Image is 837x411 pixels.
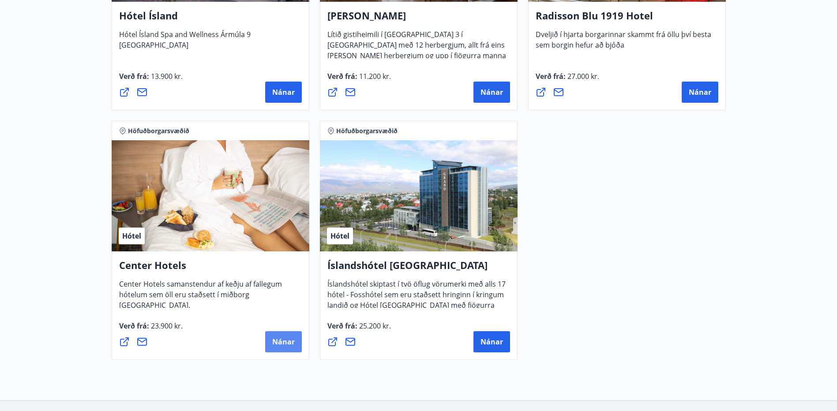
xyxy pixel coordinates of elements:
[149,321,183,331] span: 23.900 kr.
[119,30,251,57] span: Hótel Ísland Spa and Wellness Ármúla 9 [GEOGRAPHIC_DATA]
[272,337,295,347] span: Nánar
[265,82,302,103] button: Nánar
[327,321,391,338] span: Verð frá :
[128,127,189,135] span: Höfuðborgarsvæðið
[122,231,141,241] span: Hótel
[357,321,391,331] span: 25.200 kr.
[265,331,302,352] button: Nánar
[327,258,510,279] h4: Íslandshótel [GEOGRAPHIC_DATA]
[536,30,711,57] span: Dveljið í hjarta borgarinnar skammt frá öllu því besta sem borgin hefur að bjóða
[327,71,391,88] span: Verð frá :
[536,9,718,29] h4: Radisson Blu 1919 Hotel
[689,87,711,97] span: Nánar
[480,87,503,97] span: Nánar
[682,82,718,103] button: Nánar
[119,71,183,88] span: Verð frá :
[119,279,282,317] span: Center Hotels samanstendur af keðju af fallegum hótelum sem öll eru staðsett í miðborg [GEOGRAPHI...
[327,30,506,78] span: Lítið gistiheimili í [GEOGRAPHIC_DATA] 3 í [GEOGRAPHIC_DATA] með 12 herbergjum, allt frá eins [PE...
[149,71,183,81] span: 13.900 kr.
[327,9,510,29] h4: [PERSON_NAME]
[566,71,599,81] span: 27.000 kr.
[473,82,510,103] button: Nánar
[119,258,302,279] h4: Center Hotels
[357,71,391,81] span: 11.200 kr.
[330,231,349,241] span: Hótel
[327,279,506,328] span: Íslandshótel skiptast í tvö öflug vörumerki með alls 17 hótel - Fosshótel sem eru staðsett hringi...
[119,321,183,338] span: Verð frá :
[480,337,503,347] span: Nánar
[473,331,510,352] button: Nánar
[272,87,295,97] span: Nánar
[119,9,302,29] h4: Hótel Ísland
[336,127,398,135] span: Höfuðborgarsvæðið
[536,71,599,88] span: Verð frá :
